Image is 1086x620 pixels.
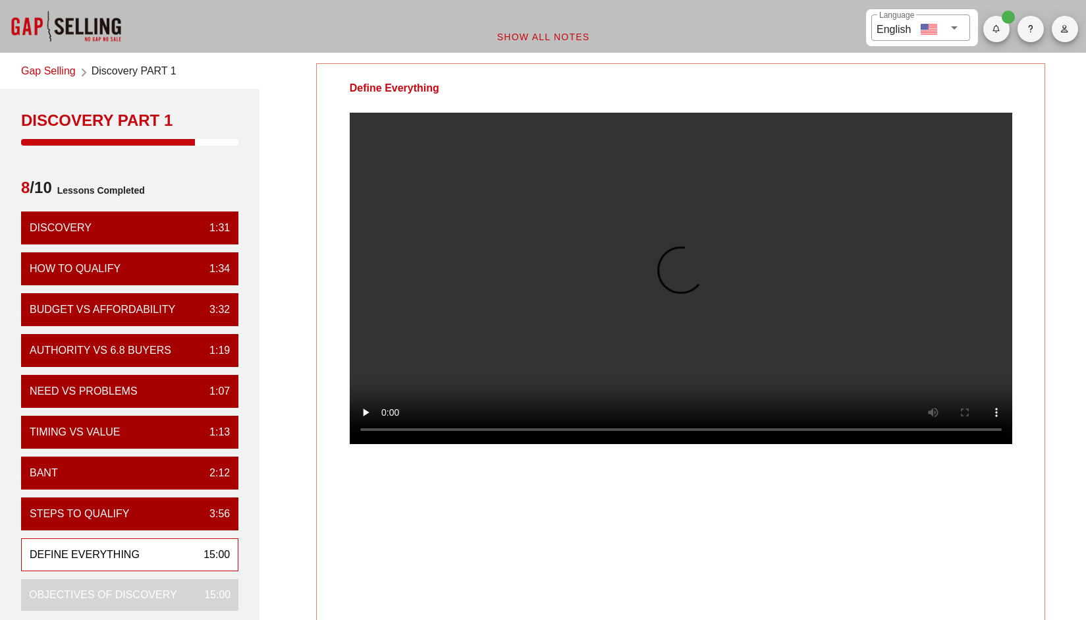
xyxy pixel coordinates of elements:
[52,177,145,204] span: Lessons Completed
[871,14,970,41] div: LanguageEnglish
[199,506,230,522] div: 3:56
[879,11,914,20] label: Language
[199,343,230,358] div: 1:19
[30,383,138,399] div: Need vs Problems
[92,63,176,81] span: Discovery PART 1
[30,343,171,358] div: Authority vs 6.8 Buyers
[30,220,92,236] div: Discovery
[199,383,230,399] div: 1:07
[30,261,121,277] div: How To Qualify
[497,32,590,42] span: Show All Notes
[199,465,230,481] div: 2:12
[199,261,230,277] div: 1:34
[21,177,52,204] span: /10
[199,302,230,318] div: 3:32
[199,424,230,440] div: 1:13
[30,302,175,318] div: Budget vs Affordability
[30,547,140,563] div: Define Everything
[486,25,601,49] button: Show All Notes
[877,18,911,38] div: English
[30,465,58,481] div: BANT
[199,220,230,236] div: 1:31
[30,506,129,522] div: Steps to Qualify
[1002,11,1015,24] span: Badge
[29,587,177,603] div: Objectives of Discovery
[21,110,238,131] div: Discovery PART 1
[193,547,230,563] div: 15:00
[317,64,472,113] div: Define Everything
[21,179,30,196] span: 8
[30,424,121,440] div: Timing vs Value
[21,63,76,81] a: Gap Selling
[194,587,231,603] div: 15:00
